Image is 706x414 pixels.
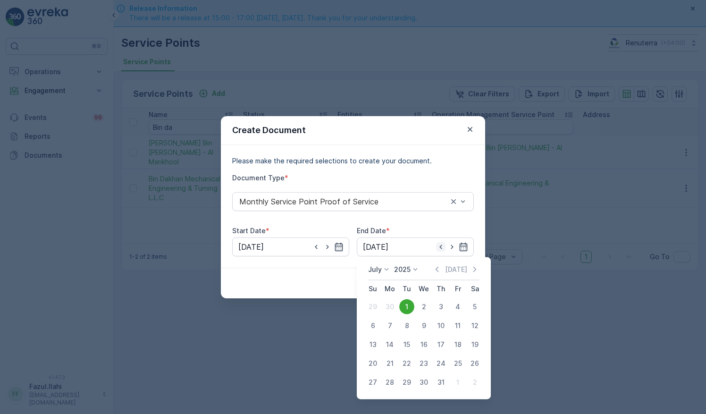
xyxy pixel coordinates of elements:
[381,280,398,297] th: Monday
[445,265,467,274] p: [DATE]
[450,356,465,371] div: 25
[365,318,380,333] div: 6
[232,237,349,256] input: dd/mm/yyyy
[467,318,482,333] div: 12
[450,299,465,314] div: 4
[399,318,414,333] div: 8
[382,375,397,390] div: 28
[415,280,432,297] th: Wednesday
[467,356,482,371] div: 26
[416,356,431,371] div: 23
[449,280,466,297] th: Friday
[232,227,266,235] label: Start Date
[467,337,482,352] div: 19
[416,337,431,352] div: 16
[232,174,285,182] label: Document Type
[382,337,397,352] div: 14
[382,299,397,314] div: 30
[433,318,448,333] div: 10
[364,280,381,297] th: Sunday
[357,237,474,256] input: dd/mm/yyyy
[382,318,397,333] div: 7
[433,337,448,352] div: 17
[394,265,411,274] p: 2025
[368,265,382,274] p: July
[416,299,431,314] div: 2
[399,356,414,371] div: 22
[416,318,431,333] div: 9
[399,337,414,352] div: 15
[399,299,414,314] div: 1
[433,299,448,314] div: 3
[398,280,415,297] th: Tuesday
[466,280,483,297] th: Saturday
[450,375,465,390] div: 1
[232,156,474,166] p: Please make the required selections to create your document.
[399,375,414,390] div: 29
[357,227,386,235] label: End Date
[432,280,449,297] th: Thursday
[365,337,380,352] div: 13
[433,375,448,390] div: 31
[433,356,448,371] div: 24
[382,356,397,371] div: 21
[232,124,306,137] p: Create Document
[365,356,380,371] div: 20
[467,299,482,314] div: 5
[450,318,465,333] div: 11
[365,375,380,390] div: 27
[365,299,380,314] div: 29
[416,375,431,390] div: 30
[467,375,482,390] div: 2
[450,337,465,352] div: 18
